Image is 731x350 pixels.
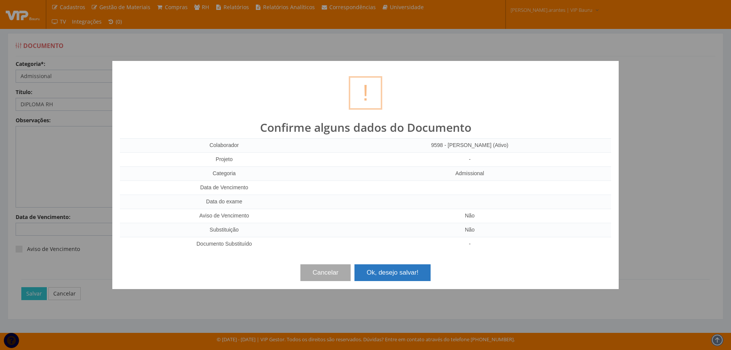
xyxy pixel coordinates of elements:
td: Não [329,209,611,223]
div: ! [349,76,382,110]
td: Documento Substituído [120,237,329,251]
td: Categoria [120,166,329,181]
td: Projeto [120,152,329,166]
td: - [329,152,611,166]
td: Admissional [329,166,611,181]
td: - [329,237,611,251]
button: Cancelar [300,264,351,281]
td: Substituição [120,223,329,237]
td: Não [329,223,611,237]
h2: Confirme alguns dados do Documento [120,121,611,134]
td: Aviso de Vencimento [120,209,329,223]
td: Colaborador [120,139,329,153]
td: Data de Vencimento [120,181,329,195]
td: 9598 - [PERSON_NAME] (Ativo) [329,139,611,153]
td: Data do exame [120,195,329,209]
button: Ok, desejo salvar! [354,264,431,281]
